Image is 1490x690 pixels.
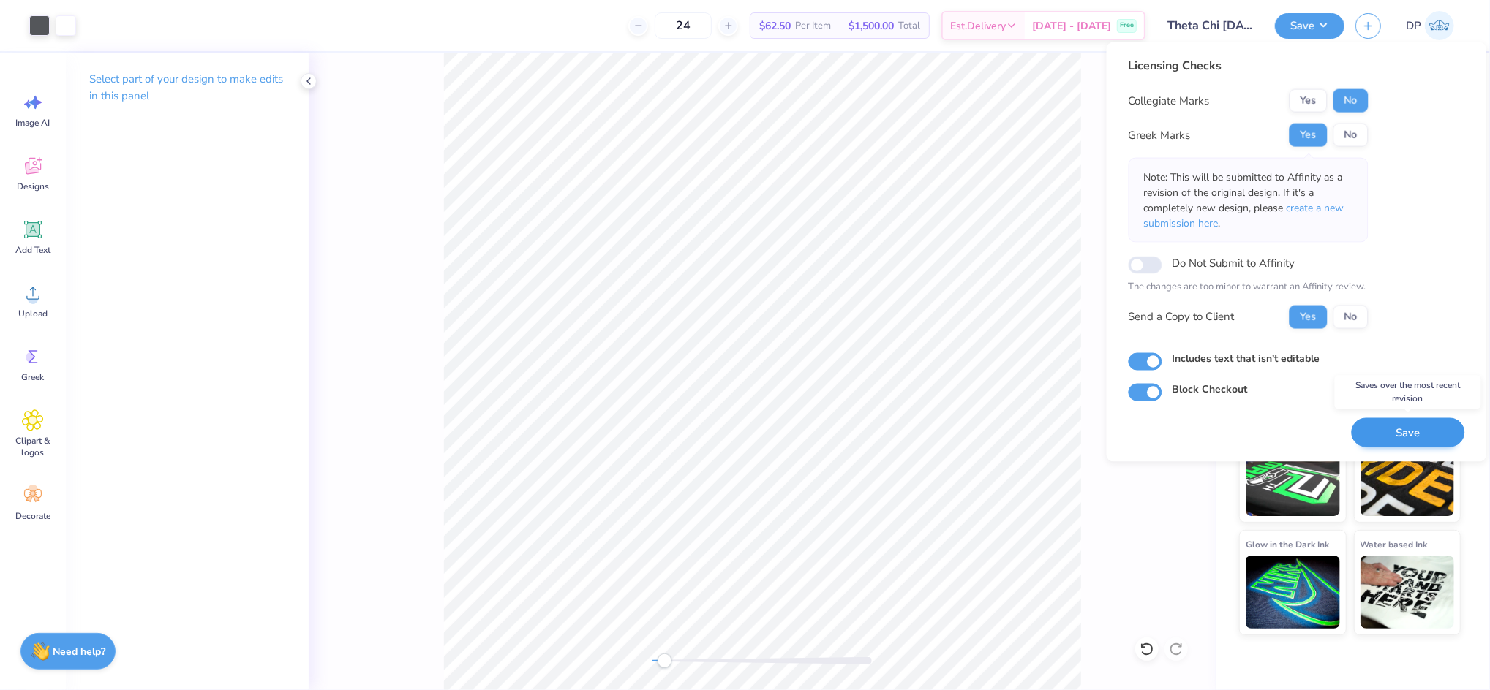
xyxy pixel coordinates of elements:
[1290,89,1328,113] button: Yes
[1290,124,1328,147] button: Yes
[1173,254,1295,273] label: Do Not Submit to Affinity
[1290,305,1328,328] button: Yes
[17,181,49,192] span: Designs
[795,18,831,34] span: Per Item
[655,12,712,39] input: – –
[15,244,50,256] span: Add Text
[1333,124,1369,147] button: No
[1173,381,1248,396] label: Block Checkout
[1129,92,1210,109] div: Collegiate Marks
[1333,89,1369,113] button: No
[18,308,48,319] span: Upload
[1156,11,1264,40] input: Untitled Design
[1333,305,1369,328] button: No
[1406,18,1421,34] span: DP
[759,18,791,34] span: $62.50
[1352,417,1465,447] button: Save
[16,117,50,129] span: Image AI
[1129,280,1369,295] p: The changes are too minor to warrant an Affinity review.
[849,18,894,34] span: $1,500.00
[89,71,285,105] p: Select part of your design to make edits in this panel
[1335,375,1481,409] div: Saves over the most recent revision
[1246,556,1340,629] img: Glow in the Dark Ink
[1361,556,1455,629] img: Water based Ink
[898,18,920,34] span: Total
[9,435,57,458] span: Clipart & logos
[1246,443,1340,516] img: Neon Ink
[15,510,50,522] span: Decorate
[1144,201,1344,230] span: create a new submission here
[1120,20,1134,31] span: Free
[1399,11,1461,40] a: DP
[1129,57,1369,75] div: Licensing Checks
[1032,18,1111,34] span: [DATE] - [DATE]
[658,653,672,668] div: Accessibility label
[1173,350,1320,365] label: Includes text that isn't editable
[1361,443,1455,516] img: Metallic & Glitter Ink
[1425,11,1454,40] img: Darlene Padilla
[1246,537,1329,552] span: Glow in the Dark Ink
[22,371,45,383] span: Greek
[1275,13,1344,39] button: Save
[1129,308,1235,325] div: Send a Copy to Client
[1129,126,1191,143] div: Greek Marks
[950,18,1006,34] span: Est. Delivery
[1361,537,1428,552] span: Water based Ink
[1144,170,1353,231] p: Note: This will be submitted to Affinity as a revision of the original design. If it's a complete...
[53,645,106,659] strong: Need help?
